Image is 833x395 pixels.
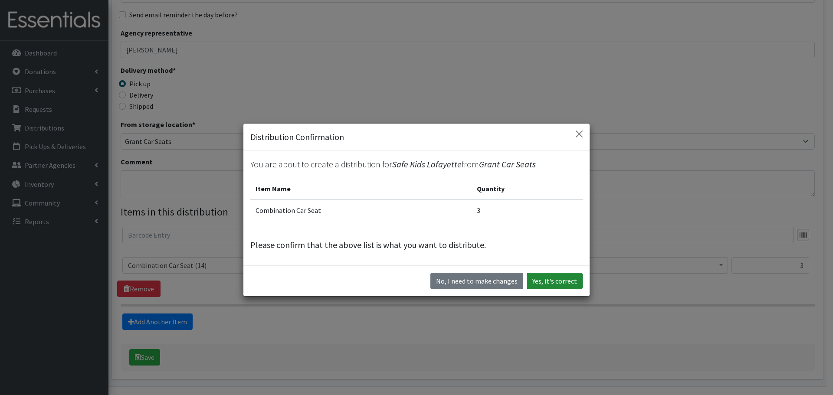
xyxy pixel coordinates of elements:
[527,273,583,289] button: Yes, it's correct
[250,238,583,251] p: Please confirm that the above list is what you want to distribute.
[392,159,462,170] span: Safe Kids Lafayette
[472,178,583,199] th: Quantity
[250,178,472,199] th: Item Name
[572,127,586,141] button: Close
[430,273,523,289] button: No I need to make changes
[250,199,472,221] td: Combination Car Seat
[479,159,536,170] span: Grant Car Seats
[472,199,583,221] td: 3
[250,158,583,171] p: You are about to create a distribution for from
[250,131,344,144] h5: Distribution Confirmation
